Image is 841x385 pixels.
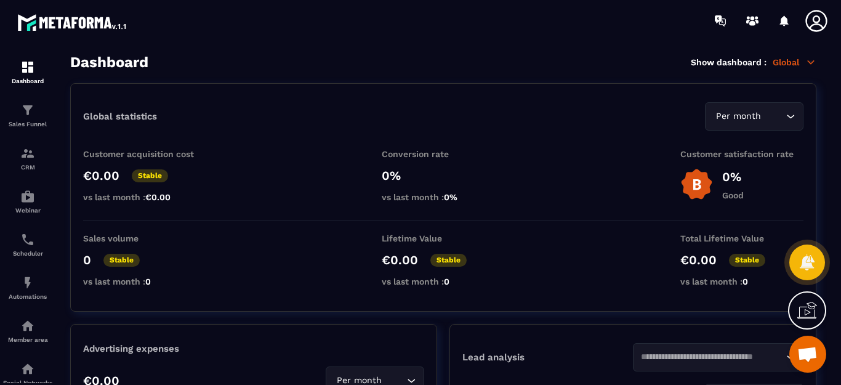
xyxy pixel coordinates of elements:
[145,192,171,202] span: €0.00
[713,110,763,123] span: Per month
[382,277,505,286] p: vs last month :
[680,168,713,201] img: b-badge-o.b3b20ee6.svg
[83,168,119,183] p: €0.00
[20,146,35,161] img: formation
[20,275,35,290] img: automations
[3,164,52,171] p: CRM
[444,192,457,202] span: 0%
[3,51,52,94] a: formationformationDashboard
[641,351,783,364] input: Search for option
[83,253,91,267] p: 0
[3,309,52,352] a: automationsautomationsMember area
[20,362,35,376] img: social-network
[382,149,505,159] p: Conversion rate
[789,336,826,373] a: Ouvrir le chat
[17,11,128,33] img: logo
[83,277,206,286] p: vs last month :
[3,121,52,128] p: Sales Funnel
[633,343,803,371] div: Search for option
[83,233,206,243] p: Sales volume
[742,277,748,286] span: 0
[680,277,803,286] p: vs last month :
[680,233,803,243] p: Total Lifetime Value
[3,293,52,300] p: Automations
[444,277,449,286] span: 0
[680,149,803,159] p: Customer satisfaction rate
[462,352,633,363] p: Lead analysis
[3,137,52,180] a: formationformationCRM
[3,223,52,266] a: schedulerschedulerScheduler
[722,169,744,184] p: 0%
[83,343,424,354] p: Advertising expenses
[763,110,783,123] input: Search for option
[680,253,717,267] p: €0.00
[83,111,157,122] p: Global statistics
[20,232,35,247] img: scheduler
[382,253,418,267] p: €0.00
[3,207,52,214] p: Webinar
[430,254,467,267] p: Stable
[20,103,35,118] img: formation
[132,169,168,182] p: Stable
[382,168,505,183] p: 0%
[103,254,140,267] p: Stable
[3,180,52,223] a: automationsautomationsWebinar
[20,318,35,333] img: automations
[773,57,816,68] p: Global
[3,336,52,343] p: Member area
[83,149,206,159] p: Customer acquisition cost
[3,94,52,137] a: formationformationSales Funnel
[70,54,148,71] h3: Dashboard
[705,102,803,131] div: Search for option
[729,254,765,267] p: Stable
[20,60,35,75] img: formation
[83,192,206,202] p: vs last month :
[722,190,744,200] p: Good
[382,233,505,243] p: Lifetime Value
[382,192,505,202] p: vs last month :
[3,78,52,84] p: Dashboard
[3,250,52,257] p: Scheduler
[3,266,52,309] a: automationsautomationsAutomations
[691,57,767,67] p: Show dashboard :
[20,189,35,204] img: automations
[145,277,151,286] span: 0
